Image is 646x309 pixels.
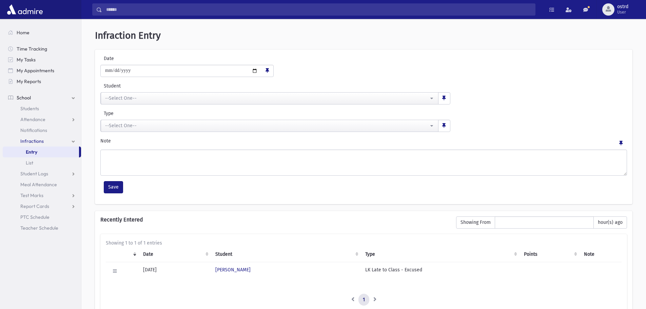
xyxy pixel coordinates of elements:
div: --Select One-- [105,122,429,129]
a: Time Tracking [3,43,81,54]
span: My Appointments [17,67,54,74]
button: --Select One-- [101,92,438,104]
span: Time Tracking [17,46,47,52]
a: Attendance [3,114,81,125]
a: My Tasks [3,54,81,65]
span: Infraction Entry [95,30,161,41]
a: School [3,92,81,103]
a: PTC Schedule [3,212,81,223]
span: Infractions [20,138,44,144]
img: AdmirePro [5,3,44,16]
span: PTC Schedule [20,214,50,220]
a: Student Logs [3,168,81,179]
a: Report Cards [3,201,81,212]
span: Report Cards [20,203,49,209]
span: List [26,160,33,166]
a: [PERSON_NAME] [215,267,251,273]
span: Notifications [20,127,47,133]
td: [DATE] [139,262,211,280]
label: Note [100,137,111,147]
div: Showing 1 to 1 of 1 entries [106,239,622,247]
span: My Reports [17,78,41,84]
span: Students [20,105,39,112]
button: Save [104,181,123,193]
a: Students [3,103,81,114]
a: My Appointments [3,65,81,76]
a: List [3,157,81,168]
th: Student: activate to sort column ascending [211,247,361,262]
td: LK Late to Class - Excused [361,262,520,280]
th: Points: activate to sort column ascending [520,247,580,262]
span: Student Logs [20,171,48,177]
a: Home [3,27,81,38]
h6: Recently Entered [100,216,449,223]
span: hour(s) ago [593,216,627,229]
span: Showing From [456,216,495,229]
a: Meal Attendance [3,179,81,190]
th: Type: activate to sort column ascending [361,247,520,262]
span: User [617,9,628,15]
input: Search [102,3,535,16]
a: Test Marks [3,190,81,201]
a: Notifications [3,125,81,136]
span: Meal Attendance [20,181,57,188]
label: Student [100,82,334,90]
a: 1 [358,294,369,306]
label: Date [100,55,158,62]
span: Entry [26,149,37,155]
th: Date: activate to sort column ascending [139,247,211,262]
span: My Tasks [17,57,36,63]
a: Entry [3,147,79,157]
button: --Select One-- [101,120,438,132]
div: --Select One-- [105,95,429,102]
label: Type [100,110,275,117]
a: Infractions [3,136,81,147]
span: Attendance [20,116,45,122]
span: School [17,95,31,101]
a: My Reports [3,76,81,87]
span: ostrd [617,4,628,9]
span: Teacher Schedule [20,225,58,231]
span: Home [17,30,30,36]
a: Teacher Schedule [3,223,81,233]
th: Note [580,247,622,262]
span: Test Marks [20,192,43,198]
